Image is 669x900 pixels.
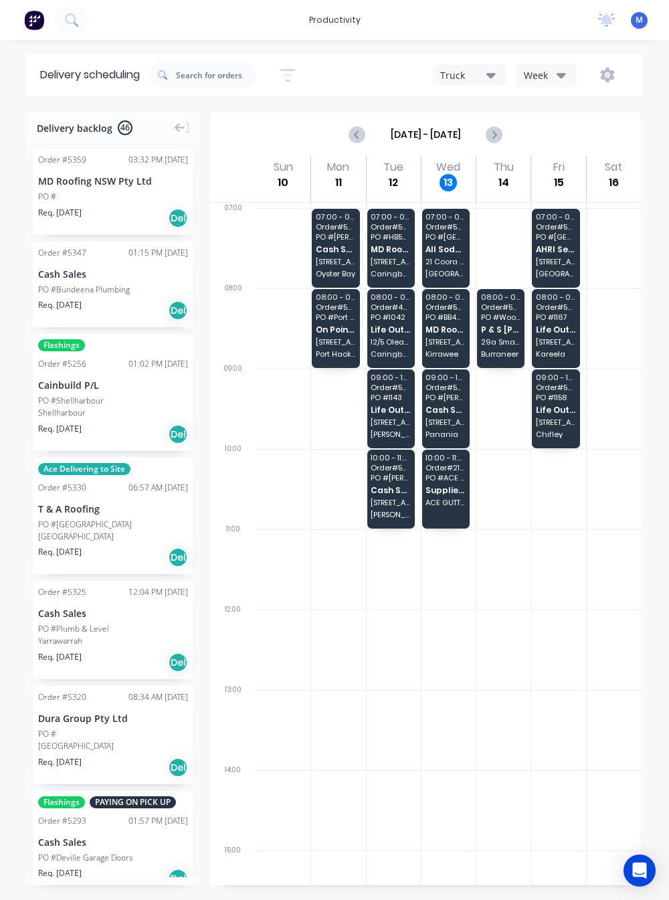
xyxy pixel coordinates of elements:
span: PAYING ON PICK UP [90,796,176,808]
div: Cainbuild P/L [38,378,188,392]
span: PO # HB506 [371,233,410,241]
span: MD Roofing NSW Pty Ltd [425,325,465,334]
span: 21 Coora Pl [425,258,465,266]
span: Order # 5288 [425,303,465,311]
span: Req. [DATE] [38,299,82,311]
span: Req. [DATE] [38,756,82,768]
span: On Point Building Pty Ltd [316,325,355,334]
span: 09:00 - 10:00 [536,373,575,381]
div: Del [168,757,188,778]
div: Del [168,208,188,228]
span: [GEOGRAPHIC_DATA] [425,270,465,278]
span: [STREET_ADDRESS] [536,258,575,266]
div: PO # [38,191,56,203]
button: Truck [433,65,506,85]
span: PO # 1143 [371,393,410,401]
span: 09:00 - 10:00 [371,373,410,381]
span: Order # 5084 [371,383,410,391]
div: Del [168,300,188,321]
span: [STREET_ADDRESS] [371,418,410,426]
div: Thu [494,161,514,174]
span: [STREET_ADDRESS] [425,338,465,346]
div: Order # 5330 [38,482,86,494]
div: Order # 5325 [38,586,86,598]
span: Order # 5202 [536,303,575,311]
span: 09:00 - 10:00 [425,373,465,381]
div: Yarrawarrah [38,635,188,647]
span: PO # [PERSON_NAME] [316,233,355,241]
span: PO # BB463 [425,313,465,321]
div: productivity [302,10,367,30]
span: 07:00 - 08:00 [371,213,410,221]
div: Order # 5256 [38,358,86,370]
span: All Sodablast Services Pty Ltd [425,245,465,254]
div: Truck [440,68,490,82]
span: [STREET_ADDRESS] [425,418,465,426]
button: Week [516,64,577,87]
div: 07:00 [210,201,256,282]
div: Del [168,547,188,567]
span: [STREET_ADDRESS] [536,338,575,346]
div: 01:57 PM [DATE] [128,815,188,827]
div: 11:00 [210,523,256,603]
div: Sun [274,161,293,174]
span: 08:00 - 09:00 [536,293,575,301]
div: PO #Shellharbour [38,395,104,407]
span: PO # [GEOGRAPHIC_DATA] [536,233,575,241]
span: PO # 1042 [371,313,410,321]
span: PO # ACE PICK UPS [DATE] [425,474,465,482]
span: [STREET_ADDRESS] [371,258,410,266]
span: Order # 5279 [371,223,410,231]
div: Mon [327,161,349,174]
div: Shellharbour [38,407,188,419]
span: Req. [DATE] [38,207,82,219]
div: PO #Deville Garage Doors [38,852,133,864]
span: PO # 1158 [536,393,575,401]
span: Caringbah [371,350,410,358]
div: Order # 5320 [38,691,86,703]
span: Order # 5306 [481,303,520,311]
div: Cash Sales [38,835,188,849]
span: Kirrawee [425,350,465,358]
div: 16 [605,174,622,191]
span: Order # 5298 [316,303,355,311]
span: 29a Smarts Cres [481,338,520,346]
div: Fri [553,161,565,174]
span: ACE GUTTERS - [GEOGRAPHIC_DATA] [425,499,465,507]
div: 12 [385,174,402,191]
div: 12:04 PM [DATE] [128,586,188,598]
span: [STREET_ADDRESS] [316,338,355,346]
span: Order # 5294 [536,223,575,231]
div: Order # 5359 [38,154,86,166]
span: Kareela [536,350,575,358]
span: PO # [GEOGRAPHIC_DATA] [425,233,465,241]
span: Cash Sales [316,245,355,254]
span: 46 [118,120,132,135]
span: 12/5 Oleander Parade [371,338,410,346]
div: 14:00 [210,763,256,844]
span: Panania [425,430,465,438]
span: Life Outdoors Pty Ltd [371,406,410,414]
span: Order # 5261 [316,223,355,231]
span: Cash Sales [371,486,410,494]
div: Dura Group Pty Ltd [38,711,188,725]
div: [GEOGRAPHIC_DATA] [38,740,188,752]
div: 10:00 [210,442,256,523]
div: Delivery scheduling [27,54,149,96]
div: 12:00 [210,603,256,683]
span: 10:00 - 11:00 [425,454,465,462]
span: Req. [DATE] [38,651,82,663]
div: Week [524,68,563,82]
span: 08:00 - 09:00 [481,293,520,301]
div: 13:00 [210,683,256,763]
div: Tue [383,161,403,174]
span: PO # [PERSON_NAME] [371,474,410,482]
span: Delivery backlog [37,121,112,135]
div: MD Roofing NSW Pty Ltd [38,174,188,188]
span: Burraneer [481,350,520,358]
span: [GEOGRAPHIC_DATA] [536,270,575,278]
span: 07:00 - 08:00 [536,213,575,221]
span: 10:00 - 11:00 [371,454,410,462]
span: PO # 1167 [536,313,575,321]
span: PO # [PERSON_NAME] [425,393,465,401]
